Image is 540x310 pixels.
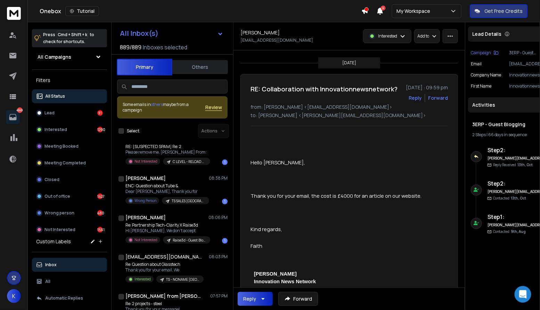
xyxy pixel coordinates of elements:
[97,227,103,232] div: 1561
[125,262,204,267] p: Re: Question about Glasstech
[470,4,528,18] button: Get Free Credits
[417,33,429,39] p: Add to
[114,26,229,40] button: All Inbox(s)
[251,84,398,94] h1: RE: Collaboration with Innovationnewsnetwork?
[45,295,83,301] p: Automatic Replies
[125,175,166,182] h1: [PERSON_NAME]
[278,292,318,306] button: Forward
[44,110,55,116] p: Lead
[32,89,107,103] button: All Status
[97,210,103,216] div: 480
[484,8,523,15] p: Get Free Credits
[471,72,501,78] p: Company Name
[17,107,23,113] p: 4849
[238,292,273,306] button: Reply
[32,223,107,237] button: Not Interested1561
[210,293,228,299] p: 07:57 PM
[511,196,526,201] span: 13th, Oct
[32,106,107,120] button: Lead91
[125,214,166,221] h1: [PERSON_NAME]
[381,6,386,10] span: 4
[251,270,297,278] td: [PERSON_NAME]
[209,176,228,181] p: 08:38 PM
[32,139,107,153] button: Meeting Booked
[251,192,422,199] span: Thank you for your email, the cost is £4000 for an article on our website.
[36,238,71,245] h3: Custom Labels
[471,61,482,67] p: Email
[166,277,199,282] p: TS - NONAME [GEOGRAPHIC_DATA]
[222,160,228,165] div: 1
[251,104,448,111] p: from: [PERSON_NAME] <[EMAIL_ADDRESS][DOMAIN_NAME]>
[151,101,163,107] span: others
[511,229,526,234] span: 9th, Aug
[32,275,107,288] button: All
[40,6,361,16] div: Onebox
[97,127,103,132] div: 1290
[471,83,491,89] p: First Name
[409,95,422,101] button: Reply
[32,189,107,203] button: Out of office1427
[120,30,158,37] h1: All Inbox(s)
[44,127,67,132] p: Interested
[208,215,228,220] p: 08:06 PM
[251,242,262,249] span: Faith
[97,110,103,116] div: 91
[493,196,526,201] p: Contacted
[378,33,397,39] p: Interested
[406,84,448,91] p: [DATE] : 09:59 pm
[125,301,183,307] p: Re: 2 projects - steel
[125,293,202,300] h1: [PERSON_NAME] from [PERSON_NAME]
[134,198,156,203] p: Wrong Person
[125,228,209,234] p: Hi [PERSON_NAME], We don’t accept
[172,198,205,204] p: TS SALES [GEOGRAPHIC_DATA]
[488,132,527,138] span: 66 days in sequence
[472,31,502,38] p: Lead Details
[172,59,228,75] button: Others
[518,162,533,167] span: 13th, Oct
[134,277,151,282] p: Interested
[44,177,59,182] p: Closed
[32,75,107,85] h3: Filters
[65,6,99,16] button: Tutorial
[125,267,204,273] p: Thank you for your email. We
[134,159,157,164] p: Not Interested
[38,54,71,60] h1: All Campaigns
[209,254,228,260] p: 08:03 PM
[493,162,533,168] p: Reply Received
[125,253,202,260] h1: [EMAIL_ADDRESS][DOMAIN_NAME]
[222,238,228,244] div: 1
[143,43,187,51] h3: Inboxes selected
[243,295,256,302] div: Reply
[173,238,206,243] p: Raise3d - Guest Blogging
[173,159,206,164] p: C LEVEL - RELOAD OCT
[205,104,222,111] span: Review
[7,289,21,303] button: K
[123,102,205,113] div: Some emails in maybe from a campaign
[44,210,74,216] p: Wrong person
[43,31,94,45] p: Press to check for shortcuts.
[117,59,172,75] button: Primary
[57,31,88,39] span: Cmd + Shift + k
[32,291,107,305] button: Automatic Replies
[428,95,448,101] div: Forward
[134,237,157,243] p: Not Interested
[120,43,141,51] span: 889 / 889
[240,38,313,43] p: [EMAIL_ADDRESS][DOMAIN_NAME]
[44,194,70,199] p: Out of office
[125,183,209,189] p: ENC: Question about Tube &
[32,173,107,187] button: Closed
[251,159,305,166] span: Hello [PERSON_NAME],
[32,206,107,220] button: Wrong person480
[32,156,107,170] button: Meeting Completed
[251,112,448,119] p: to: [PERSON_NAME] <[PERSON_NAME][EMAIL_ADDRESS][DOMAIN_NAME]>
[125,189,209,194] p: Dear [PERSON_NAME], Thank you for
[125,149,209,155] p: Please remove me. [PERSON_NAME] From:
[472,132,486,138] span: 2 Steps
[240,29,280,36] h1: [PERSON_NAME]
[396,8,433,15] p: My Workspace
[125,222,209,228] p: Re: Partnership Tech-Clarity X Raise3d
[44,144,79,149] p: Meeting Booked
[32,123,107,137] button: Interested1290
